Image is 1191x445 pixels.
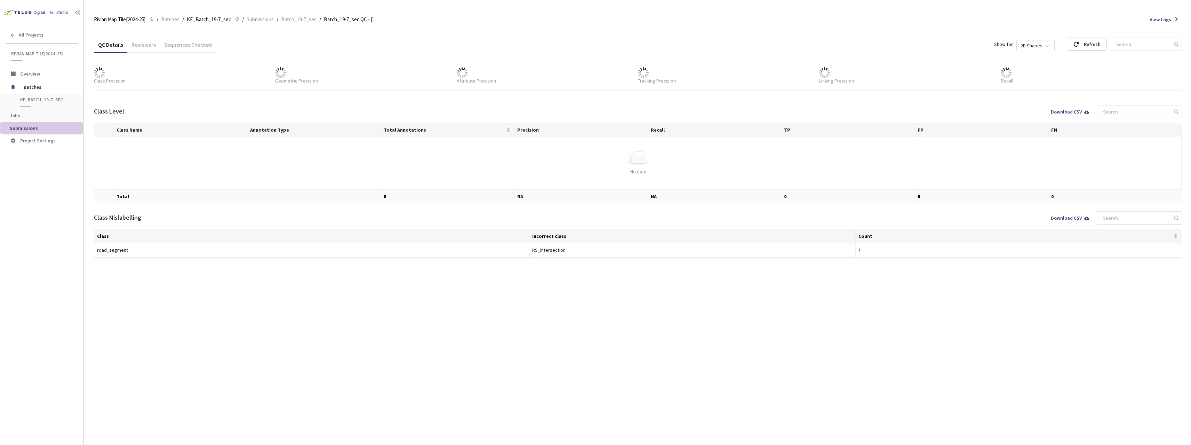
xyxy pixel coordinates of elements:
span: Batches [24,80,71,94]
th: Precision [514,123,648,137]
span: Rivian Map Tile[2024-25] [94,15,145,24]
td: NA [648,190,782,203]
td: NA [514,190,648,203]
a: Count [858,233,872,239]
span: Batches [161,15,179,24]
a: Incorrect class [532,233,566,239]
span: Batch_19-7_sec [281,15,317,24]
img: loader.gif [275,67,286,78]
input: Search [1112,38,1173,50]
li: / [157,15,158,24]
div: No data [100,168,1176,175]
div: Class Level [94,107,124,116]
img: loader.gif [819,67,830,78]
input: Search [1099,212,1173,224]
div: Tracking Precision [638,77,676,85]
a: Submissions [245,15,275,23]
th: Class Name [114,123,247,137]
li: / [277,15,278,24]
div: road_segment [97,246,174,254]
div: Geometric Precision [275,77,318,85]
th: FN [1048,123,1182,137]
a: Batches [160,15,181,23]
span: 2D Shapes [1021,40,1050,51]
span: Submissions [247,15,274,24]
div: Recall [1001,77,1013,85]
div: Class Mislabelling [94,213,141,222]
span: Project Settings [20,138,56,144]
th: Annotation Type [247,123,381,137]
div: Attribute Precision [457,77,496,85]
th: Recall [648,123,782,137]
td: 0 [1048,190,1182,203]
span: All Projects [19,32,43,38]
a: Class [97,233,109,239]
td: 0 [381,190,514,203]
span: Submissions [10,125,38,131]
span: Jobs [10,112,20,119]
div: Class Precision [94,77,126,85]
span: Overview [20,71,40,77]
img: loader.gif [638,67,649,78]
div: Sequences Checked [160,41,216,53]
span: Batch_19-7_sec QC - [DATE] [324,15,380,24]
td: 0 [781,190,915,203]
input: Search [1099,106,1173,118]
th: TP [781,123,915,137]
div: Refresh [1084,38,1101,50]
div: RS_intersection [532,246,609,254]
img: loader.gif [457,67,468,78]
span: Total Annotations [384,127,505,133]
td: Total [114,190,247,203]
div: GT Studio [50,9,69,16]
div: Download CSV [1051,216,1090,220]
img: loader.gif [1001,67,1012,78]
th: Total Annotations [381,123,514,137]
a: Batch_19-7_sec [280,15,318,23]
div: Reviewers [127,41,160,53]
div: Linking Precision [819,77,854,85]
span: KF_Batch_19-7_sec [20,97,72,103]
li: / [182,15,184,24]
li: / [242,15,244,24]
li: / [319,15,321,24]
span: View Logs [1150,16,1171,23]
span: Rivian Map Tile[2024-25] [11,51,73,57]
span: Show for [994,40,1013,48]
span: 1 [858,247,870,253]
div: QC Details [94,41,127,53]
img: loader.gif [94,67,105,78]
div: Download CSV [1051,109,1090,114]
span: KF_Batch_19-7_sec [187,15,231,24]
td: 0 [915,190,1048,203]
th: FP [915,123,1048,137]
